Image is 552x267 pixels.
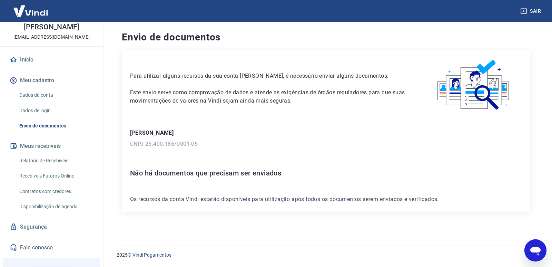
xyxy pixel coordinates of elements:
p: [PERSON_NAME] [130,129,522,137]
a: Segurança [8,219,95,235]
iframe: Botão para abrir a janela de mensagens [524,239,546,261]
img: waiting_documents.41d9841a9773e5fdf392cede4d13b617.svg [426,58,522,112]
p: Os recursos da conta Vindi estarão disponíveis para utilização após todos os documentos serem env... [130,195,522,203]
a: Contratos com credores [17,184,95,199]
a: Recebíveis Futuros Online [17,169,95,183]
img: Vindi [8,0,53,21]
p: CNPJ 25.400.186/0001-05 [130,140,522,148]
a: Envio de documentos [17,119,95,133]
p: 2025 © [117,251,535,259]
a: Vindi Pagamentos [132,252,171,258]
a: Fale conosco [8,240,95,255]
p: [EMAIL_ADDRESS][DOMAIN_NAME] [13,34,90,41]
a: Dados de login [17,104,95,118]
p: Para utilizar alguns recursos da sua conta [PERSON_NAME], é necessário enviar alguns documentos. [130,72,409,80]
button: Meus recebíveis [8,139,95,154]
h4: Envio de documentos [122,30,530,44]
a: Disponibilização de agenda [17,200,95,214]
button: Meu cadastro [8,73,95,88]
h6: Não há documentos que precisam ser enviados [130,168,522,179]
p: Este envio serve como comprovação de dados e atende as exigências de órgãos reguladores para que ... [130,88,409,105]
a: Relatório de Recebíveis [17,154,95,168]
a: Dados da conta [17,88,95,102]
button: Sair [519,5,544,18]
a: Início [8,52,95,67]
p: [PERSON_NAME] [24,23,79,31]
